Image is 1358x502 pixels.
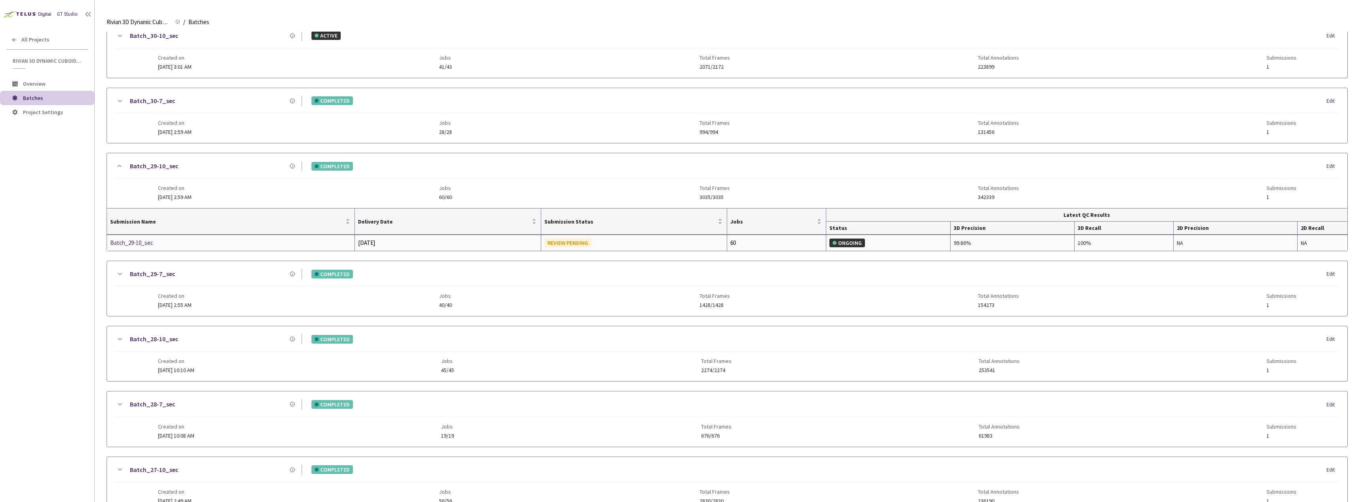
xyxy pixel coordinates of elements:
span: 60/60 [439,194,452,200]
span: [DATE] 2:59 AM [158,194,191,201]
span: 994/994 [700,129,730,135]
div: COMPLETED [311,162,353,171]
span: Submissions [1266,423,1296,430]
span: Jobs [439,185,452,191]
div: NA [1177,239,1294,247]
span: 131456 [978,129,1019,135]
a: Batch_30-10_sec [130,31,178,41]
th: 3D Recall [1075,222,1174,235]
span: 342339 [978,194,1019,200]
span: 28/28 [439,129,452,135]
span: Total Frames [700,185,730,191]
span: 253541 [979,367,1020,373]
div: Edit [1326,270,1339,278]
span: Created on [158,489,191,495]
span: 19/19 [441,433,454,439]
th: Latest QC Results [826,209,1347,222]
span: Total Frames [700,293,730,299]
div: COMPLETED [311,96,353,105]
div: Edit [1326,162,1339,170]
span: Jobs [439,55,452,61]
span: 1 [1266,367,1296,373]
div: Batch_29-7_secCOMPLETEDEditCreated on[DATE] 2:55 AMJobs40/40Total Frames1428/1428Total Annotation... [107,261,1347,316]
span: Submission Name [110,218,344,225]
span: Total Frames [700,55,730,61]
div: Batch_28-7_secCOMPLETEDEditCreated on[DATE] 10:08 AMJobs19/19Total Frames676/676Total Annotations... [107,391,1347,446]
span: [DATE] 10:10 AM [158,367,194,374]
span: Created on [158,293,191,299]
span: Jobs [439,489,452,495]
span: Created on [158,55,191,61]
div: Edit [1326,32,1339,40]
th: 2D Precision [1174,222,1298,235]
span: Total Annotations [979,423,1020,430]
span: 223899 [978,64,1019,70]
span: Submissions [1266,358,1296,364]
a: Batch_28-10_sec [130,334,178,344]
span: 45/45 [441,367,454,373]
span: Total Annotations [978,293,1019,299]
span: 1 [1266,433,1296,439]
div: Batch_30-7_secCOMPLETEDEditCreated on[DATE] 2:59 AMJobs28/28Total Frames994/994Total Annotations1... [107,88,1347,143]
div: GT Studio [57,10,78,18]
span: Batches [188,17,209,27]
span: Batches [23,94,43,102]
div: NA [1301,239,1344,247]
span: Submissions [1266,489,1296,495]
th: Jobs [727,209,826,235]
span: Project Settings [23,109,63,116]
a: Batch_29-10_sec [110,238,194,248]
div: Edit [1326,401,1339,409]
div: Batch_29-10_secCOMPLETEDEditCreated on[DATE] 2:59 AMJobs60/60Total Frames3035/3035Total Annotatio... [107,153,1347,208]
th: Submission Name [107,209,355,235]
span: Total Annotations [978,185,1019,191]
div: 60 [730,238,823,248]
span: [DATE] 3:01 AM [158,63,191,70]
span: Submission Status [544,218,716,225]
div: REVIEW PENDING [544,239,591,247]
span: Total Frames [701,358,732,364]
div: Edit [1326,466,1339,474]
a: Batch_28-7_sec [130,399,175,409]
span: [DATE] 10:08 AM [158,432,194,439]
span: Jobs [439,293,452,299]
span: Submissions [1266,55,1296,61]
a: Batch_29-7_sec [130,269,175,279]
span: 3035/3035 [700,194,730,200]
div: Edit [1326,335,1339,343]
span: Total Annotations [979,358,1020,364]
span: Total Frames [700,120,730,126]
span: Jobs [441,423,454,430]
span: Total Annotations [978,120,1019,126]
span: 2071/2172 [700,64,730,70]
span: Jobs [730,218,815,225]
li: / [183,17,185,27]
span: All Projects [21,36,49,43]
span: Created on [158,185,191,191]
div: COMPLETED [311,335,353,344]
div: Batch_28-10_secCOMPLETEDEditCreated on[DATE] 10:10 AMJobs45/45Total Frames2274/2274Total Annotati... [107,326,1347,381]
span: [DATE] 2:59 AM [158,128,191,135]
span: 1 [1266,194,1296,200]
div: [DATE] [358,238,537,248]
span: 2274/2274 [701,367,732,373]
div: 100% [1078,239,1170,247]
span: Created on [158,423,194,430]
span: Created on [158,358,194,364]
span: Total Annotations [978,55,1019,61]
span: 61983 [979,433,1020,439]
a: Batch_30-7_sec [130,96,175,106]
span: 676/676 [701,433,732,439]
span: 1428/1428 [700,302,730,308]
span: 1 [1266,64,1296,70]
div: ONGOING [829,239,865,247]
a: Batch_27-10_sec [130,465,178,475]
span: Jobs [441,358,454,364]
th: Delivery Date [355,209,541,235]
span: [DATE] 2:55 AM [158,301,191,308]
div: COMPLETED [311,400,353,409]
a: Batch_29-10_sec [130,161,178,171]
span: Submissions [1266,120,1296,126]
span: 1 [1266,129,1296,135]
